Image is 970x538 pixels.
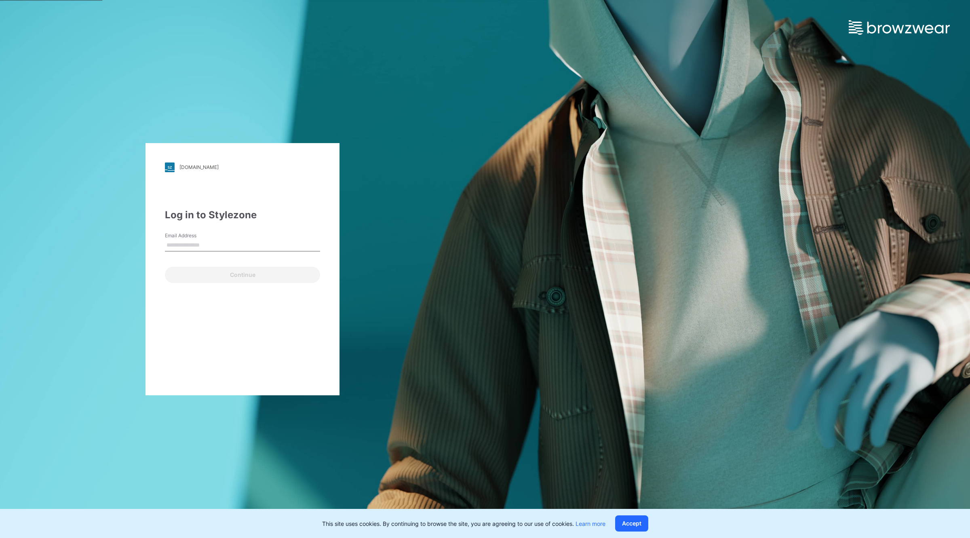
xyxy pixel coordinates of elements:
div: Log in to Stylezone [165,208,320,222]
p: This site uses cookies. By continuing to browse the site, you are agreeing to our use of cookies. [322,519,605,528]
div: [DOMAIN_NAME] [179,164,219,170]
img: browzwear-logo.e42bd6dac1945053ebaf764b6aa21510.svg [849,20,950,35]
a: Learn more [576,520,605,527]
a: [DOMAIN_NAME] [165,162,320,172]
button: Accept [615,515,648,532]
img: stylezone-logo.562084cfcfab977791bfbf7441f1a819.svg [165,162,175,172]
label: Email Address [165,232,221,239]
